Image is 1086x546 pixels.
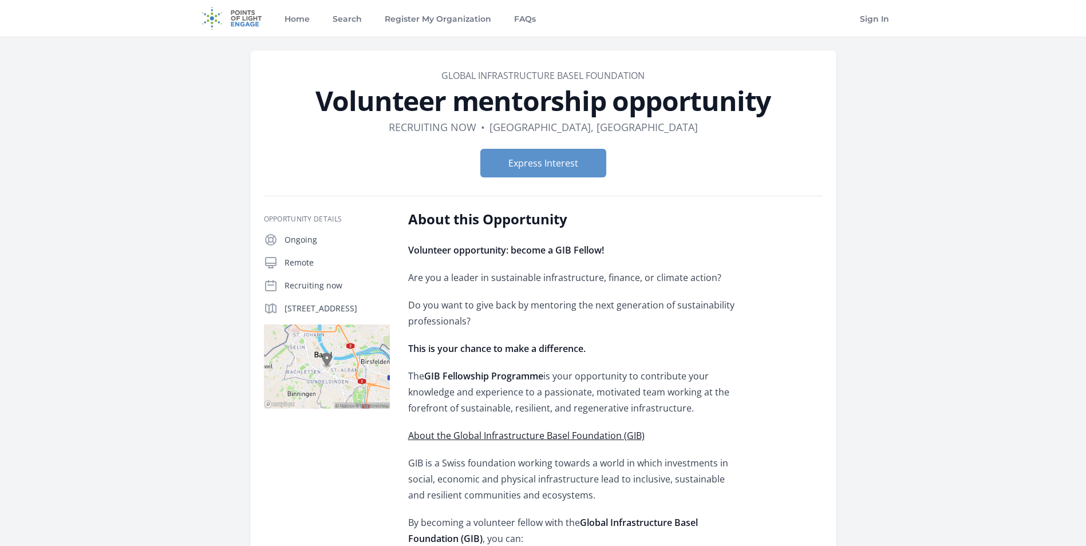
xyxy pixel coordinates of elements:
p: Remote [285,257,390,268]
a: About the Global Infrastructure Basel Foundation (GIB) [408,429,645,442]
button: Express Interest [480,149,606,177]
h2: About this Opportunity [408,210,743,228]
strong: Volunteer opportunity: become a GIB Fellow! [408,244,604,256]
h3: Opportunity Details [264,215,390,224]
strong: GIB Fellowship Programme [424,370,543,382]
p: GIB is a Swiss foundation working towards a world in which investments in social, economic and ph... [408,455,743,503]
p: [STREET_ADDRESS] [285,303,390,314]
p: Ongoing [285,234,390,246]
a: Global Infrastructure Basel Foundation [441,69,645,82]
dd: Recruiting now [389,119,476,135]
p: Recruiting now [285,280,390,291]
div: • [481,119,485,135]
strong: This is your chance to make a difference. [408,342,586,355]
p: Are you a leader in sustainable infrastructure, finance, or climate action? [408,270,743,286]
p: Do you want to give back by mentoring the next generation of sustainability professionals? [408,297,743,329]
p: The is your opportunity to contribute your knowledge and experience to a passionate, motivated te... [408,368,743,416]
img: Map [264,325,390,409]
h1: Volunteer mentorship opportunity [264,87,823,114]
dd: [GEOGRAPHIC_DATA], [GEOGRAPHIC_DATA] [489,119,698,135]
